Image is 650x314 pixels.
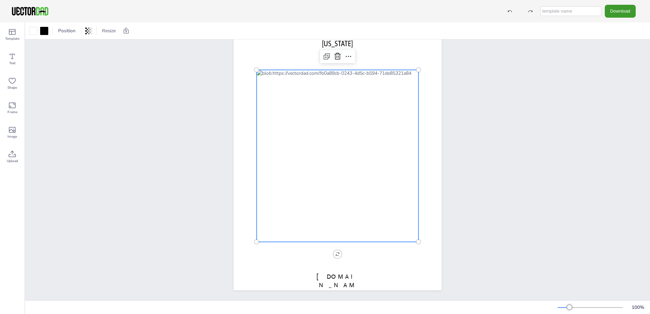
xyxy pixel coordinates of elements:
[7,134,17,139] span: Image
[7,85,17,90] span: Shape
[541,6,601,16] input: template name
[317,273,359,297] span: [DOMAIN_NAME]
[9,60,16,66] span: Text
[57,28,77,34] span: Position
[99,25,119,36] button: Resize
[630,304,646,311] div: 100 %
[11,6,49,16] img: VectorDad-1.png
[5,36,19,41] span: Template
[7,158,18,164] span: Upload
[7,109,17,115] span: Frame
[322,39,353,48] span: [US_STATE]
[605,5,636,17] button: Download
